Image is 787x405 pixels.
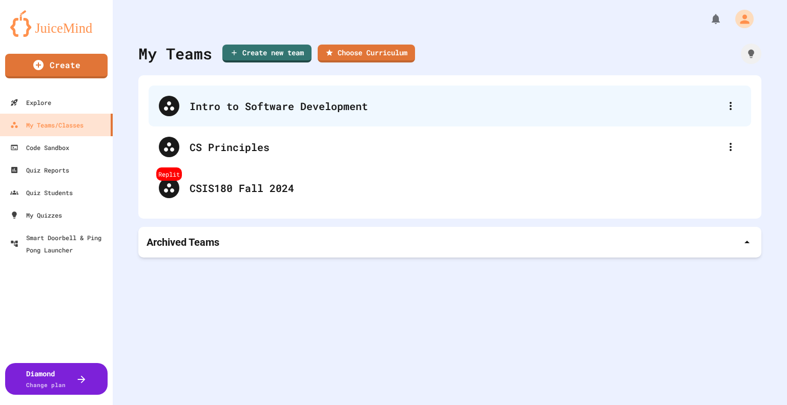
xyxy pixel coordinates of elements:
[5,54,108,78] a: Create
[318,45,415,62] a: Choose Curriculum
[149,126,751,167] div: CS Principles
[149,167,751,208] div: ReplitCSIS180 Fall 2024
[190,98,720,114] div: Intro to Software Development
[222,45,312,62] a: Create new team
[10,141,69,154] div: Code Sandbox
[10,186,73,199] div: Quiz Students
[138,42,212,65] div: My Teams
[190,139,720,155] div: CS Principles
[156,167,182,181] div: Replit
[26,381,66,389] span: Change plan
[741,44,761,64] div: How it works
[10,209,62,221] div: My Quizzes
[10,164,69,176] div: Quiz Reports
[724,7,756,31] div: My Account
[10,10,102,37] img: logo-orange.svg
[26,368,66,390] div: Diamond
[10,231,109,256] div: Smart Doorbell & Ping Pong Launcher
[190,180,741,196] div: CSIS180 Fall 2024
[5,363,108,395] button: DiamondChange plan
[147,235,219,249] p: Archived Teams
[149,86,751,126] div: Intro to Software Development
[10,96,51,109] div: Explore
[10,119,84,131] div: My Teams/Classes
[691,10,724,28] div: My Notifications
